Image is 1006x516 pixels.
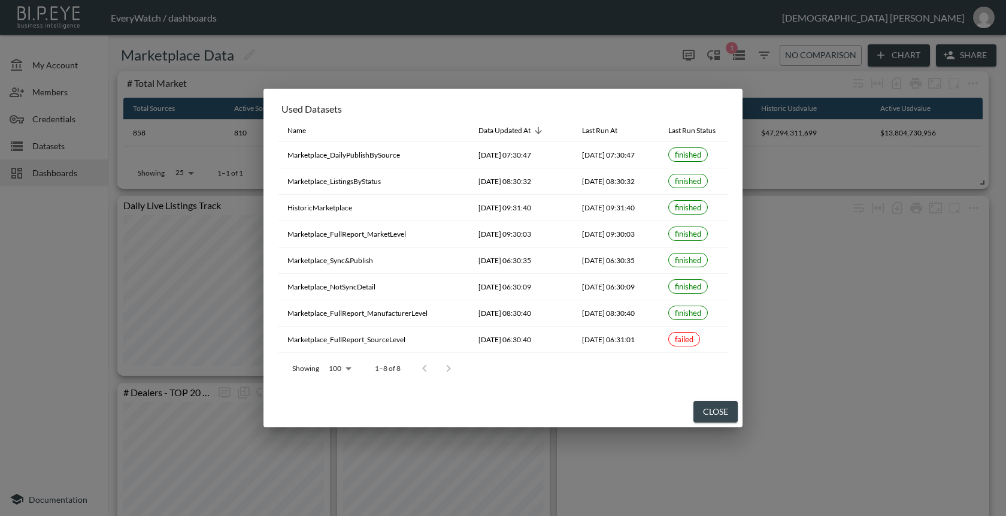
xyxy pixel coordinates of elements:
th: {"type":{},"key":null,"ref":null,"props":{"size":"small","label":{"type":"span","key":null,"ref":... [659,195,757,221]
span: finished [675,282,701,291]
p: 1–8 of 8 [375,363,401,373]
div: 100 [324,361,356,376]
div: Used Datasets [281,103,728,114]
span: Name [287,123,322,138]
span: finished [675,176,701,186]
span: finished [675,203,701,212]
span: Last Run Status [668,123,731,138]
th: 2025-08-21, 08:30:32 [572,168,659,195]
div: Last Run Status [668,123,716,138]
th: Marketplace_DailyPublishBySource [278,142,469,168]
th: {"type":{},"key":null,"ref":null,"props":{"size":"small","label":{"type":"span","key":null,"ref":... [659,221,757,248]
th: 2025-08-21, 07:30:47 [572,142,659,168]
div: Last Run At [582,123,617,138]
span: Data Updated At [478,123,546,138]
div: Data Updated At [478,123,531,138]
th: HistoricMarketplace [278,195,469,221]
span: finished [675,150,701,159]
th: 2025-08-21, 07:30:47 [469,142,573,168]
th: 2025-08-21, 06:30:09 [572,274,659,300]
div: Name [287,123,306,138]
th: 2025-08-21, 08:30:40 [572,300,659,327]
th: 2025-08-21, 09:30:03 [572,221,659,248]
th: {"type":{},"key":null,"ref":null,"props":{"size":"small","label":{"type":"span","key":null,"ref":... [659,274,757,300]
th: 2025-08-21, 09:31:40 [469,195,573,221]
th: 2025-08-21, 08:30:40 [469,300,573,327]
span: failed [675,334,693,344]
th: {"type":{},"key":null,"ref":null,"props":{"size":"small","label":{"type":"span","key":null,"ref":... [659,300,757,327]
button: Close [693,401,738,423]
th: {"type":{},"key":null,"ref":null,"props":{"size":"small","label":{"type":"span","key":null,"ref":... [659,327,757,353]
th: Marketplace_FullReport_MarketLevel [278,221,469,248]
th: 2025-08-21, 08:30:32 [469,168,573,195]
span: Last Run At [582,123,633,138]
th: 2025-08-20, 06:30:40 [469,327,573,353]
th: 2025-08-21, 09:31:40 [572,195,659,221]
th: 2025-08-21, 06:30:35 [572,248,659,274]
th: Marketplace_Sync&Publish [278,248,469,274]
th: {"type":{},"key":null,"ref":null,"props":{"size":"small","label":{"type":"span","key":null,"ref":... [659,248,757,274]
th: {"type":{},"key":null,"ref":null,"props":{"size":"small","label":{"type":"span","key":null,"ref":... [659,142,757,168]
th: Marketplace_ListingsByStatus [278,168,469,195]
th: Marketplace_FullReport_ManufacturerLevel [278,300,469,327]
th: {"type":{},"key":null,"ref":null,"props":{"size":"small","label":{"type":"span","key":null,"ref":... [659,168,757,195]
th: Marketplace_NotSyncDetail [278,274,469,300]
p: Showing [292,363,319,373]
th: 2025-08-21, 06:30:35 [469,248,573,274]
span: finished [675,255,701,265]
span: finished [675,308,701,318]
th: 2025-08-21, 06:30:09 [469,274,573,300]
span: finished [675,229,701,239]
th: 2025-08-21, 09:30:03 [469,221,573,248]
th: 2025-08-21, 06:31:01 [572,327,659,353]
th: Marketplace_FullReport_SourceLevel [278,327,469,353]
